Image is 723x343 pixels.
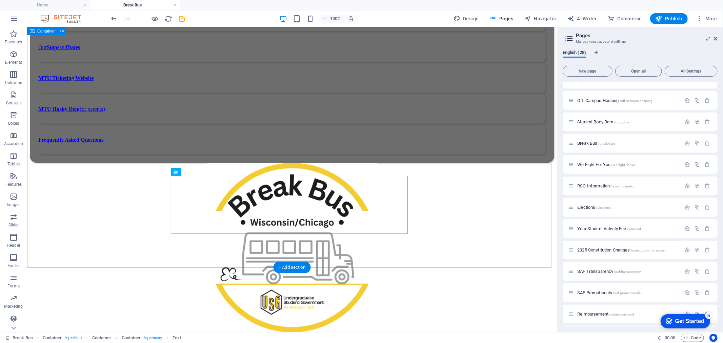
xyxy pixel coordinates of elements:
[178,15,186,23] button: save
[575,312,681,316] div: Reimbursement/reimbursement
[37,29,55,33] span: Container
[577,247,665,253] span: Click to open page
[658,334,676,342] h6: Session time
[684,98,690,103] div: Settings
[694,162,700,167] div: Duplicate
[704,290,710,296] div: Remove
[178,15,186,23] i: Save (Ctrl+S)
[694,247,700,253] div: Duplicate
[694,268,700,274] div: Duplicate
[668,69,715,73] span: All Settings
[684,140,690,146] div: Settings
[563,48,586,58] span: English (28)
[684,162,690,167] div: Settings
[50,1,57,8] div: 5
[575,141,681,145] div: Break Bus/break-bus
[43,334,62,342] span: Click to select. Double-click to edit
[577,205,611,210] span: Elections
[665,66,718,77] button: All Settings
[627,227,641,231] span: /your-saf
[696,15,717,22] span: More
[39,15,90,23] img: Editor Logo
[563,66,612,77] button: New page
[576,33,718,39] h2: Pages
[575,120,681,124] div: Student Body Barn/body-barn
[704,119,710,125] div: Remove
[684,334,701,342] span: Code
[577,141,615,146] span: Break Bus
[173,334,181,342] span: Click to select. Double-click to edit
[681,334,704,342] button: Code
[11,2,519,38] a: OurStopsandDates
[704,140,710,146] div: Remove
[605,13,645,24] button: Commerce
[4,141,23,146] p: Accordion
[611,163,637,167] span: /we-fight-for-you
[694,226,700,231] div: Duplicate
[577,311,634,317] span: Click to open page
[577,98,652,103] span: Off-Campus Housing
[598,142,615,145] span: /break-bus
[704,183,710,189] div: Remove
[575,98,681,103] div: Off-Campus Housing/off-campus-housing
[620,99,653,103] span: /off-campus-housing
[5,3,55,18] div: Get Started 5 items remaining, 0% complete
[451,13,482,24] div: Design (Ctrl+Alt+Y)
[348,16,354,22] i: On resize automatically adjust zoom level to fit chosen device.
[7,243,20,248] p: Header
[575,290,681,295] div: SAF Promotionals/saf-promotionals
[704,98,710,103] div: Remove
[694,119,700,125] div: Duplicate
[5,60,22,65] p: Elements
[577,269,641,274] span: Click to open page
[684,247,690,253] div: Settings
[694,98,700,103] div: Duplicate
[575,226,681,231] div: Your Student Activity Fee/your-saf
[577,119,631,124] span: Student Body Barn
[110,15,118,23] button: undo
[490,15,514,22] span: Pages
[566,69,609,73] span: New page
[5,80,22,85] p: Columns
[613,291,640,295] span: /saf-promotionals
[684,290,690,296] div: Settings
[111,15,118,23] i: Undo: Change text (Ctrl+Z)
[577,290,641,295] span: Click to open page
[4,304,23,309] p: Marketing
[704,162,710,167] div: Remove
[609,312,634,316] span: /reimbursement
[614,120,631,124] span: /body-barn
[563,50,718,63] div: Language Tabs
[122,334,141,342] span: Click to select. Double-click to edit
[684,183,690,189] div: Settings
[5,334,33,342] a: Click to cancel selection. Double-click to open Pages
[43,334,181,342] nav: breadcrumb
[64,334,82,342] span: . bg-default
[576,39,704,45] h3: Manage your pages and settings
[631,248,665,252] span: /constitution-changes
[567,15,597,22] span: AI Writer
[330,15,341,23] h6: 100%
[522,13,559,24] button: Navigator
[92,334,111,342] span: Click to select. Double-click to edit
[704,226,710,231] div: Remove
[6,100,21,106] p: Content
[11,33,519,69] a: MTU Ticketing Website
[565,13,600,24] button: AI Writer
[656,15,682,22] span: Publish
[665,334,675,342] span: 00 00
[8,121,19,126] p: Boxes
[608,15,642,22] span: Commerce
[684,119,690,125] div: Settings
[11,64,519,100] a: MTU Husky Den(for parents)
[694,183,700,189] div: Duplicate
[524,15,557,22] span: Navigator
[575,248,681,252] div: 2025 Constitution Changes/constitution-changes
[487,13,516,24] button: Pages
[694,290,700,296] div: Duplicate
[704,204,710,210] div: Remove
[596,206,611,209] span: /elections
[650,13,688,24] button: Publish
[577,226,641,231] span: Your Student Activity Fee
[694,140,700,146] div: Duplicate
